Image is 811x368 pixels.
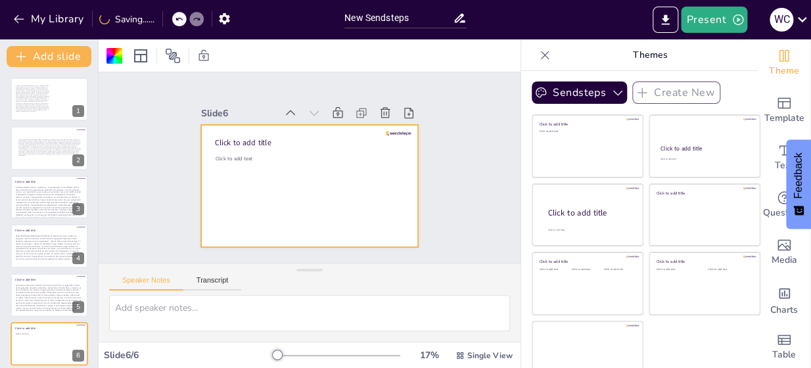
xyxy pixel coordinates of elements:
div: Get real-time input from your audience [758,181,810,229]
span: Click to add text [16,333,29,335]
p: ste cuadro muestra las divisiones de la ciencia ¿Qué hace un geógrafo? La tarea de los geógrafos ... [16,283,81,311]
div: Click to add text [660,158,747,161]
span: Click to add title [15,327,35,331]
div: w c [770,8,793,32]
span: Questions [763,206,806,220]
div: Click to add text [604,267,634,271]
span: Lo ipsumdolo si am consect adi elitsed do Eiusmo t inc utlaboree dol magnaal en admi. Veniamquisn... [16,85,49,112]
div: 4 [11,224,88,267]
div: Add images, graphics, shapes or video [758,229,810,276]
div: Click to add text [540,267,569,271]
div: Add ready made slides [758,87,810,134]
button: Transcript [183,276,242,290]
span: Single View [467,350,513,361]
div: 4 [72,252,84,264]
span: Position [165,48,181,64]
div: Click to add title [540,259,634,264]
button: My Library [10,9,89,30]
span: Click to add title [15,229,35,233]
div: 5 [72,301,84,313]
div: Saving...... [99,13,154,26]
div: 1 [72,105,84,117]
span: Click to add title [15,180,35,184]
div: 17 % [413,349,445,361]
button: Present [681,7,747,33]
span: Click to add title [15,277,35,281]
div: Change the overall theme [758,39,810,87]
div: Click to add text [572,267,601,271]
button: Speaker Notes [109,276,183,290]
p: Themes [555,39,745,71]
span: Click to add text [303,225,314,263]
button: Create New [632,81,720,104]
div: Click to add text [708,267,749,271]
div: Click to add title [660,145,748,152]
div: Click to add title [540,122,634,127]
div: Add charts and graphs [758,276,810,323]
div: Slide 6 [252,206,273,282]
div: Click to add title [657,259,751,264]
div: 2 [72,154,84,166]
p: loremipsumdolor sitamet c adipiscing. • Eli se doeiusmo te inc utlabore etd ma aliqu enimadm veni... [16,186,81,219]
button: w c [770,7,793,33]
span: loremipsu dolors ametconse, ad eli seddoeius tempori. Ut laboreetd magn aliquae adminim ve quisno... [18,139,81,156]
div: Slide 6 / 6 [104,349,274,361]
div: 6 [72,350,84,361]
span: Feedback [793,152,804,198]
button: Export to PowerPoint [653,7,678,33]
div: 6 [11,322,88,365]
div: 3 [11,175,88,219]
input: Insert title [344,9,453,28]
button: Add slide [7,46,91,67]
div: 3 [72,203,84,215]
div: Click to add title [548,207,632,218]
span: Theme [769,64,799,78]
span: Click to add title [283,208,300,265]
span: Template [764,111,804,126]
div: Layout [130,45,151,66]
span: Table [772,348,796,362]
span: Media [772,253,797,267]
p: PARA RESPONDER PREGUNTAS IMPORTANTES Muchas personas curiosas, se preguntan qué es el mundo y cóm... [16,235,81,260]
div: Click to add title [657,190,751,195]
div: 5 [11,273,88,317]
span: Charts [770,303,798,317]
div: Add text boxes [758,134,810,181]
span: Text [775,158,793,173]
div: 2 [11,126,88,170]
button: Sendsteps [532,81,627,104]
div: Click to add text [540,130,634,133]
div: Click to add body [548,229,631,232]
div: 1 [11,78,88,121]
button: Feedback - Show survey [786,139,811,229]
div: Click to add text [657,267,698,271]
